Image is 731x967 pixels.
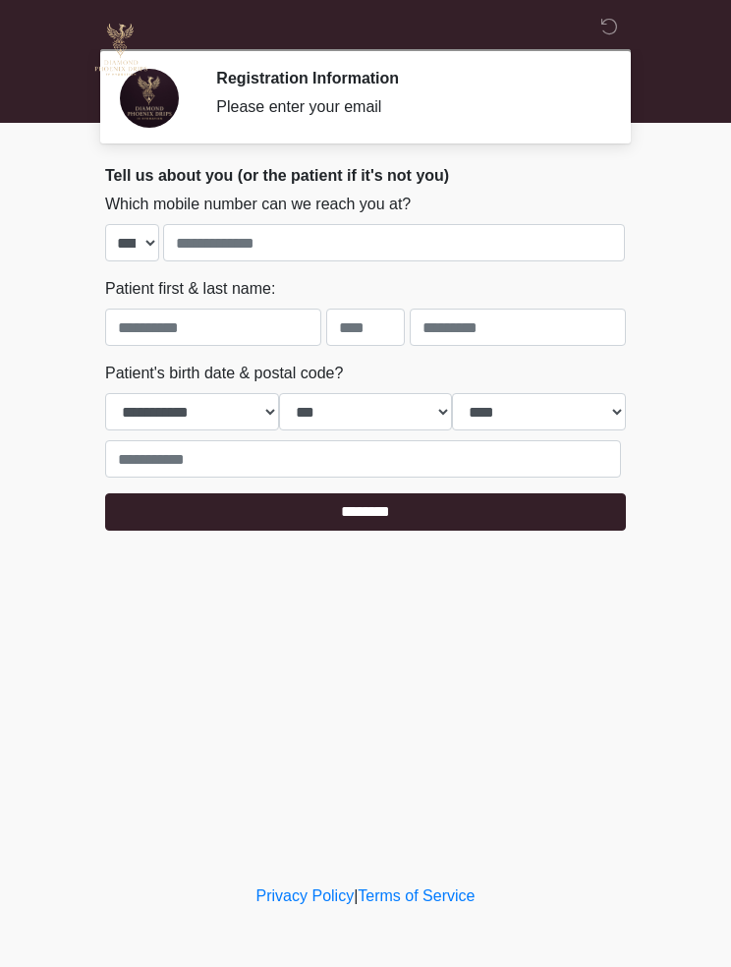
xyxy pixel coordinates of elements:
[105,166,626,185] h2: Tell us about you (or the patient if it's not you)
[105,193,411,216] label: Which mobile number can we reach you at?
[105,362,343,385] label: Patient's birth date & postal code?
[358,887,475,904] a: Terms of Service
[256,887,355,904] a: Privacy Policy
[85,15,156,85] img: Diamond Phoenix Drips IV Hydration Logo
[105,277,275,301] label: Patient first & last name:
[216,95,596,119] div: Please enter your email
[354,887,358,904] a: |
